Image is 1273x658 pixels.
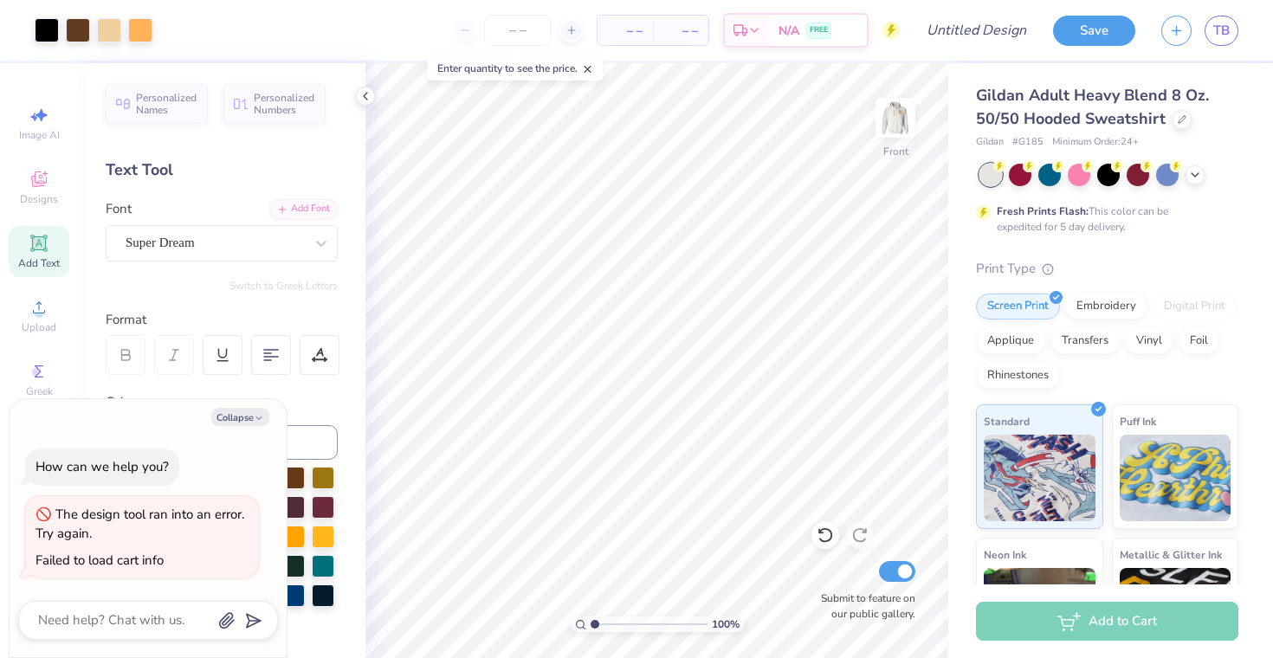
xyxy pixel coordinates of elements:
span: Personalized Names [136,92,197,116]
div: Digital Print [1153,294,1237,319]
button: Collapse [211,408,269,426]
span: 100 % [712,616,740,632]
span: Add Text [18,256,60,270]
span: Puff Ink [1120,412,1156,430]
span: – – [663,22,698,40]
span: Greek [26,384,53,398]
input: Untitled Design [913,13,1040,48]
div: Foil [1179,328,1219,354]
span: N/A [779,22,799,40]
img: Puff Ink [1120,435,1231,521]
span: Upload [22,320,56,334]
img: Neon Ink [984,568,1095,655]
span: Designs [20,192,58,206]
div: Front [883,144,908,159]
div: Format [106,310,339,330]
label: Font [106,199,132,219]
span: Minimum Order: 24 + [1052,135,1139,150]
div: Enter quantity to see the price. [428,56,604,81]
div: Applique [976,328,1045,354]
div: Add Font [269,199,338,219]
div: Print Type [976,259,1238,279]
a: TB [1205,16,1238,46]
div: Rhinestones [976,363,1060,389]
button: Switch to Greek Letters [229,279,338,293]
div: Transfers [1050,328,1120,354]
span: Gildan [976,135,1004,150]
label: Submit to feature on our public gallery. [811,590,915,622]
span: Personalized Numbers [254,92,315,116]
img: Metallic & Glitter Ink [1120,568,1231,655]
span: TB [1213,21,1230,41]
div: Embroidery [1065,294,1147,319]
img: Standard [984,435,1095,521]
img: Front [878,100,913,135]
div: Text Tool [106,158,338,182]
span: Metallic & Glitter Ink [1120,545,1222,564]
span: FREE [810,24,828,36]
div: Screen Print [976,294,1060,319]
div: This color can be expedited for 5 day delivery. [997,203,1210,235]
input: – – [484,15,552,46]
button: Save [1053,16,1135,46]
span: # G185 [1012,135,1044,150]
span: Neon Ink [984,545,1026,564]
div: Failed to load cart info [36,552,164,569]
div: Color [106,392,338,412]
span: Standard [984,412,1030,430]
span: Image AI [19,128,60,142]
div: The design tool ran into an error. Try again. [36,506,244,543]
div: How can we help you? [36,458,169,475]
strong: Fresh Prints Flash: [997,204,1089,218]
span: Gildan Adult Heavy Blend 8 Oz. 50/50 Hooded Sweatshirt [976,85,1209,129]
span: – – [608,22,643,40]
div: Vinyl [1125,328,1173,354]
